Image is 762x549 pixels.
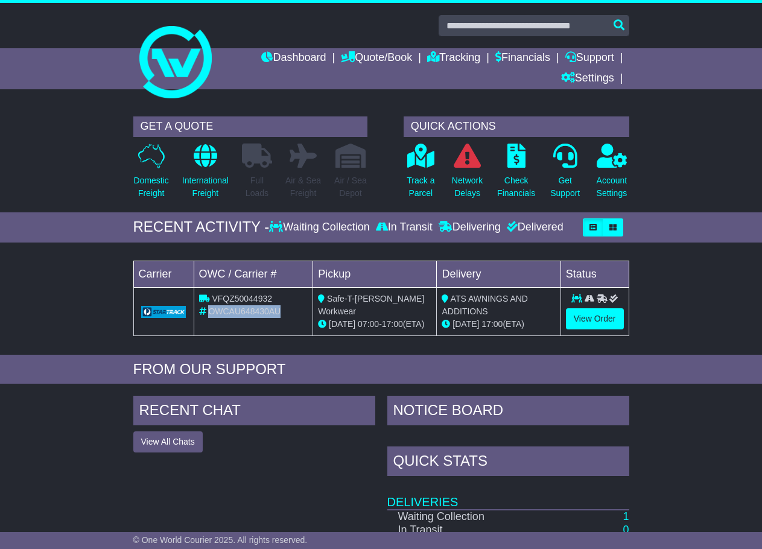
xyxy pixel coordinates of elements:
[285,174,321,200] p: Air & Sea Freight
[358,319,379,329] span: 07:00
[442,294,527,316] span: ATS AWNINGS AND ADDITIONS
[133,361,629,378] div: FROM OUR SUPPORT
[133,116,367,137] div: GET A QUOTE
[623,510,629,522] a: 1
[406,143,435,206] a: Track aParcel
[560,261,629,287] td: Status
[407,174,434,200] p: Track a Parcel
[208,306,281,316] span: OWCAU648430AU
[387,524,563,537] td: In Transit
[427,48,480,69] a: Tracking
[404,116,629,137] div: QUICK ACTIONS
[452,174,483,200] p: Network Delays
[269,221,372,234] div: Waiting Collection
[597,174,627,200] p: Account Settings
[182,143,229,206] a: InternationalFreight
[497,143,536,206] a: CheckFinancials
[318,318,431,331] div: - (ETA)
[313,261,437,287] td: Pickup
[436,221,504,234] div: Delivering
[141,306,186,318] img: GetCarrierServiceLogo
[182,174,229,200] p: International Freight
[133,143,170,206] a: DomesticFreight
[495,48,550,69] a: Financials
[242,174,272,200] p: Full Loads
[566,308,624,329] a: View Order
[212,294,272,303] span: VFQZ50044932
[329,319,355,329] span: [DATE]
[387,510,563,524] td: Waiting Collection
[387,396,629,428] div: NOTICE BOARD
[194,261,313,287] td: OWC / Carrier #
[133,218,270,236] div: RECENT ACTIVITY -
[334,174,367,200] p: Air / Sea Depot
[341,48,412,69] a: Quote/Book
[382,319,403,329] span: 17:00
[318,294,424,316] span: Safe-T-[PERSON_NAME] Workwear
[437,261,560,287] td: Delivery
[373,221,436,234] div: In Transit
[623,524,629,536] a: 0
[133,535,308,545] span: © One World Courier 2025. All rights reserved.
[261,48,326,69] a: Dashboard
[550,143,580,206] a: GetSupport
[596,143,628,206] a: AccountSettings
[133,261,194,287] td: Carrier
[133,431,203,452] button: View All Chats
[481,319,503,329] span: 17:00
[387,446,629,479] div: Quick Stats
[565,48,614,69] a: Support
[504,221,564,234] div: Delivered
[134,174,169,200] p: Domestic Freight
[442,318,555,331] div: (ETA)
[497,174,535,200] p: Check Financials
[133,396,375,428] div: RECENT CHAT
[561,69,614,89] a: Settings
[550,174,580,200] p: Get Support
[387,479,629,510] td: Deliveries
[451,143,483,206] a: NetworkDelays
[452,319,479,329] span: [DATE]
